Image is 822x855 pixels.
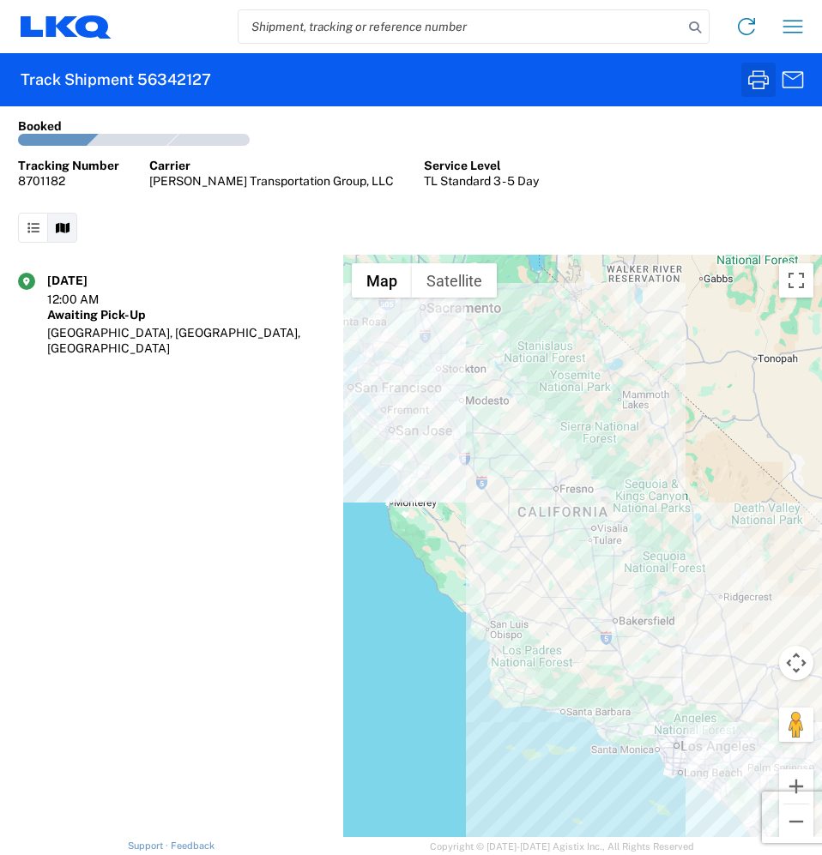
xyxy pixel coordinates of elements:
span: Copyright © [DATE]-[DATE] Agistix Inc., All Rights Reserved [430,839,694,854]
div: Carrier [149,158,394,173]
h2: Track Shipment 56342127 [21,69,211,90]
div: [DATE] [47,273,124,288]
div: Awaiting Pick-Up [47,307,325,322]
a: Support [128,840,171,851]
button: Toggle fullscreen view [779,263,813,298]
div: 12:00 AM [47,292,124,307]
button: Show street map [352,263,412,298]
div: Tracking Number [18,158,119,173]
div: 8701182 [18,173,119,189]
input: Shipment, tracking or reference number [239,10,683,43]
button: Show satellite imagery [412,263,497,298]
a: Feedback [171,840,215,851]
div: TL Standard 3 - 5 Day [424,173,539,189]
div: Service Level [424,158,539,173]
button: Map camera controls [779,646,813,680]
div: [GEOGRAPHIC_DATA], [GEOGRAPHIC_DATA], [GEOGRAPHIC_DATA] [47,325,325,356]
button: Drag Pegman onto the map to open Street View [779,707,813,742]
div: [PERSON_NAME] Transportation Group, LLC [149,173,394,189]
div: Booked [18,118,62,134]
button: Zoom in [779,769,813,804]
